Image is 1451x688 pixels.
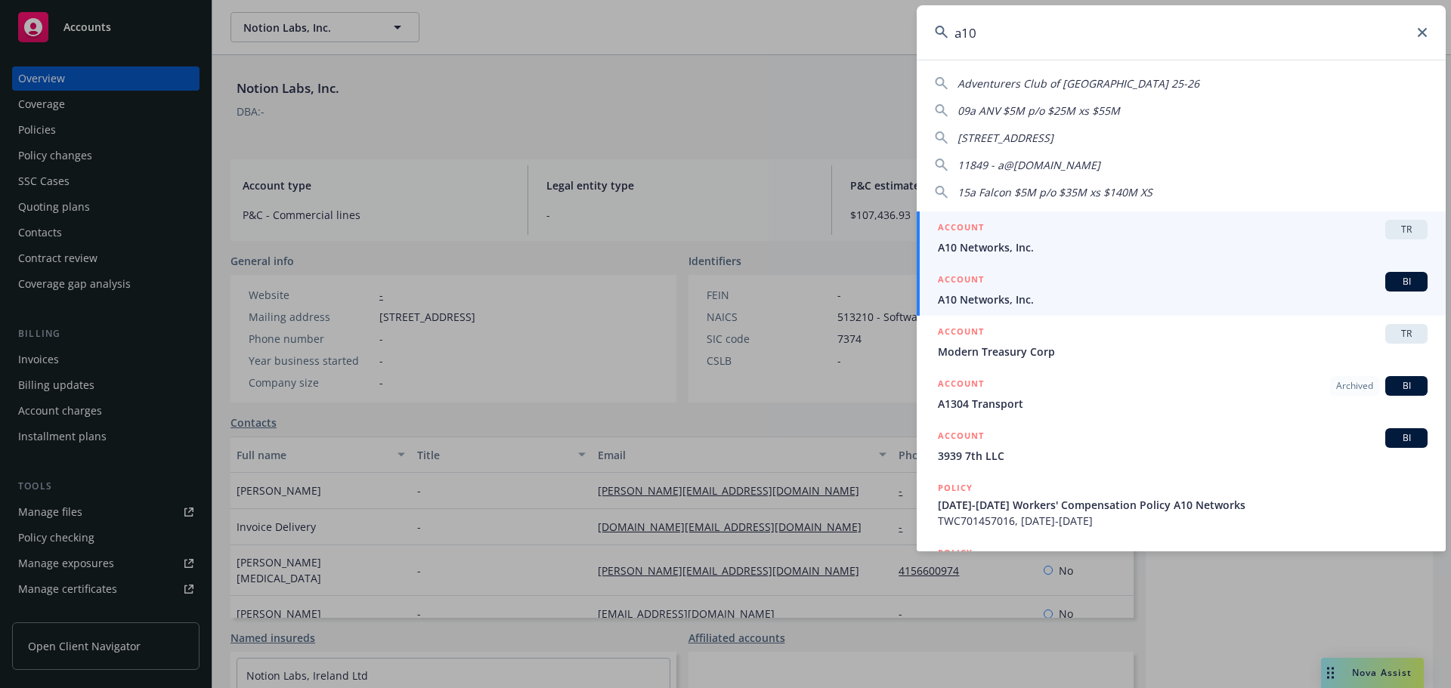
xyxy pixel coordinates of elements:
span: [DATE]-[DATE] Workers' Compensation Policy A10 Networks [938,497,1428,513]
a: ACCOUNTBIA10 Networks, Inc. [917,264,1446,316]
h5: ACCOUNT [938,428,984,446]
h5: ACCOUNT [938,376,984,394]
h5: ACCOUNT [938,324,984,342]
span: A10 Networks, Inc. [938,292,1428,307]
span: 15a Falcon $5M p/o $35M xs $140M XS [958,185,1152,199]
span: Adventurers Club of [GEOGRAPHIC_DATA] 25-26 [958,76,1199,91]
span: 11849 - a@[DOMAIN_NAME] [958,158,1100,172]
span: TR [1391,327,1422,341]
a: ACCOUNTBI3939 7th LLC [917,420,1446,472]
span: BI [1391,379,1422,393]
a: POLICY[DATE]-[DATE] Workers' Compensation Policy A10 NetworksTWC701457016, [DATE]-[DATE] [917,472,1446,537]
span: A10 Networks, Inc. [938,239,1428,255]
span: TR [1391,223,1422,236]
span: BI [1391,431,1422,445]
span: 09a ANV $5M p/o $25M xs $55M [958,103,1120,118]
span: TWC701457016, [DATE]-[DATE] [938,513,1428,529]
a: ACCOUNTTRModern Treasury Corp [917,316,1446,368]
h5: POLICY [938,545,973,560]
h5: ACCOUNT [938,272,984,290]
a: ACCOUNTArchivedBIA1304 Transport [917,368,1446,420]
h5: ACCOUNT [938,220,984,238]
span: BI [1391,275,1422,288]
a: ACCOUNTTRA10 Networks, Inc. [917,211,1446,264]
span: Modern Treasury Corp [938,344,1428,359]
span: Archived [1336,379,1373,393]
h5: POLICY [938,480,973,495]
span: [STREET_ADDRESS] [958,131,1053,145]
a: POLICY [917,537,1446,602]
span: 3939 7th LLC [938,448,1428,464]
input: Search... [917,5,1446,60]
span: A1304 Transport [938,396,1428,412]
